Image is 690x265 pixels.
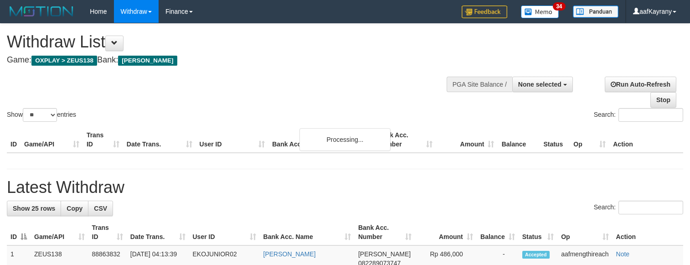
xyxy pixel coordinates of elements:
label: Search: [594,108,683,122]
th: Date Trans. [123,127,196,153]
select: Showentries [23,108,57,122]
div: Processing... [299,128,391,151]
th: Action [609,127,683,153]
a: Stop [650,92,676,108]
h1: Withdraw List [7,33,451,51]
span: [PERSON_NAME] [118,56,177,66]
a: Run Auto-Refresh [605,77,676,92]
label: Show entries [7,108,76,122]
th: Balance [498,127,540,153]
th: Trans ID [83,127,123,153]
th: Amount [436,127,498,153]
a: Note [616,250,630,258]
th: Bank Acc. Number: activate to sort column ascending [355,219,415,245]
th: Balance: activate to sort column ascending [477,219,519,245]
span: OXPLAY > ZEUS138 [31,56,97,66]
th: Game/API [21,127,83,153]
input: Search: [618,108,683,122]
th: Op [570,127,609,153]
th: User ID [196,127,269,153]
th: Trans ID: activate to sort column ascending [88,219,127,245]
th: Amount: activate to sort column ascending [415,219,477,245]
h1: Latest Withdraw [7,178,683,197]
img: MOTION_logo.png [7,5,76,18]
th: Bank Acc. Number [374,127,436,153]
th: Bank Acc. Name [268,127,374,153]
a: [PERSON_NAME] [263,250,316,258]
a: Copy [61,201,88,216]
span: Copy [67,205,82,212]
span: [PERSON_NAME] [358,250,411,258]
th: ID [7,127,21,153]
span: Show 25 rows [13,205,55,212]
img: Button%20Memo.svg [521,5,559,18]
th: Status: activate to sort column ascending [519,219,557,245]
div: PGA Site Balance / [447,77,512,92]
a: CSV [88,201,113,216]
a: Show 25 rows [7,201,61,216]
img: panduan.png [573,5,618,18]
label: Search: [594,201,683,214]
span: None selected [518,81,561,88]
th: Bank Acc. Name: activate to sort column ascending [260,219,355,245]
span: 34 [553,2,565,10]
th: Op: activate to sort column ascending [557,219,612,245]
th: Status [540,127,570,153]
button: None selected [512,77,573,92]
span: CSV [94,205,107,212]
th: Action [613,219,683,245]
h4: Game: Bank: [7,56,451,65]
input: Search: [618,201,683,214]
span: Accepted [522,251,550,259]
th: ID: activate to sort column descending [7,219,31,245]
th: Date Trans.: activate to sort column ascending [127,219,189,245]
th: Game/API: activate to sort column ascending [31,219,88,245]
th: User ID: activate to sort column ascending [189,219,260,245]
img: Feedback.jpg [462,5,507,18]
